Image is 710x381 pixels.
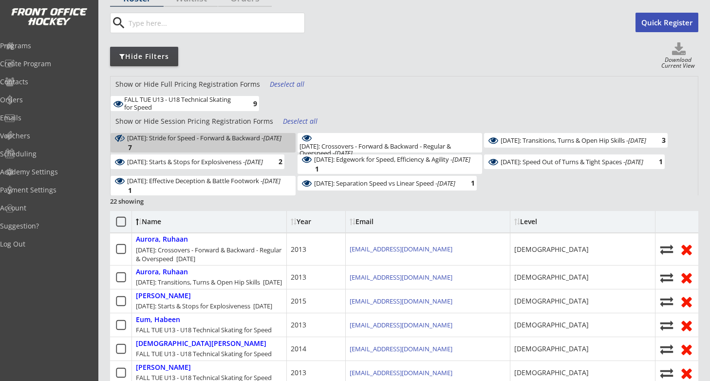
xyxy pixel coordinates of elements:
div: October 21: Crossovers - Forward & Backward - Regular & Overspeed [299,143,481,157]
div: [DATE]: Crossovers - Forward & Backward - Regular & Overspeed - [299,143,481,157]
button: Remove from roster (no refund) [679,242,694,257]
div: FALL TUE U13 - U18 Technical Skating for Speed [136,325,272,334]
div: [DATE]: Crossovers - Forward & Backward - Regular & Overspeed [DATE] [136,246,282,263]
em: [DATE] [452,155,470,164]
div: 1 [299,165,319,172]
div: 3 [646,136,666,144]
em: [DATE] [262,176,280,185]
div: 1 [112,187,132,194]
div: [PERSON_NAME] [136,292,191,300]
div: November 4: Starts & Stops for Explosiveness [127,157,263,167]
div: 1 [643,158,663,165]
div: October 28: Transitions, Turns & Open Hip Skills [501,136,646,145]
div: [DEMOGRAPHIC_DATA] [514,320,589,330]
em: [DATE] [437,179,455,188]
div: [DATE]: Starts & Stops for Explosiveness - [127,158,263,165]
div: Aurora, Ruhaan [136,268,188,276]
div: Show or Hide Full Pricing Registration Forms [111,79,265,89]
a: [EMAIL_ADDRESS][DOMAIN_NAME] [350,321,452,329]
div: [DATE]: Stride for Speed - Forward & Backward - [127,134,281,141]
div: [DEMOGRAPHIC_DATA] [514,296,589,306]
button: Move player [659,343,674,356]
div: [PERSON_NAME] [136,363,191,372]
button: search [111,15,127,31]
button: Remove from roster (no refund) [679,342,694,357]
div: 2013 [291,368,306,378]
a: [EMAIL_ADDRESS][DOMAIN_NAME] [350,273,452,282]
div: Deselect all [270,79,306,89]
div: Name [136,218,215,225]
div: November 18: Edgework for Speed, Efficiency & Agility [314,155,470,164]
div: [DATE]: Effective Deception & Battle Footwork - [127,177,280,184]
em: [DATE] [263,133,281,142]
a: [EMAIL_ADDRESS][DOMAIN_NAME] [350,344,452,353]
div: [DEMOGRAPHIC_DATA] [514,344,589,354]
div: FALL TUE U13 - U18 Technical Skating for Speed [124,96,238,111]
button: Click to download full roster. Your browser settings may try to block it, check your security set... [659,42,698,57]
div: [DEMOGRAPHIC_DATA] [514,272,589,282]
div: 2015 [291,296,306,306]
div: 2 [263,158,282,165]
div: Eum, Habeen [136,316,180,324]
a: [EMAIL_ADDRESS][DOMAIN_NAME] [350,245,452,253]
input: Type here... [127,13,304,33]
div: 1 [455,179,475,187]
div: Year [291,218,341,225]
div: FALL TUE U13 - U18 Technical Skating for Speed [136,349,272,358]
div: [DEMOGRAPHIC_DATA] [514,245,589,254]
button: Move player [659,295,674,308]
div: Email [350,218,437,225]
div: 7 [112,144,132,151]
button: Remove from roster (no refund) [679,270,694,285]
div: 2013 [291,245,306,254]
button: Remove from roster (no refund) [679,318,694,333]
em: [DATE] [245,157,263,166]
button: Remove from roster (no refund) [679,365,694,381]
em: [DATE] [625,157,643,166]
img: FOH%20White%20Logo%20Transparent.png [11,8,88,26]
button: Move player [659,271,674,284]
div: 2014 [291,344,306,354]
div: December 9: Effective Deception & Battle Footwork [127,176,280,186]
div: December 2: Speed Out of Turns & Tight Spaces [501,157,643,167]
div: [DATE]: Transitions, Turns & Open Hip Skills - [501,137,646,144]
a: [EMAIL_ADDRESS][DOMAIN_NAME] [350,297,452,305]
div: 22 showing [110,197,180,206]
div: Aurora, Ruhaan [136,235,188,244]
div: [DATE]: Speed Out of Turns & Tight Spaces - [501,158,643,165]
div: [DATE]: Edgework for Speed, Efficiency & Agility - [314,156,470,163]
div: December 16: Separation Speed vs Linear Speed [314,179,455,188]
div: [DATE]: Transitions, Turns & Open Hip Skills [DATE] [136,278,282,286]
button: Remove from roster (no refund) [679,294,694,309]
div: 2013 [291,272,306,282]
div: Show or Hide Session Pricing Registration Forms [111,116,278,126]
div: Download Current View [658,57,698,70]
button: Move player [659,243,674,256]
em: [DATE] [628,136,646,145]
div: [DEMOGRAPHIC_DATA][PERSON_NAME] [136,340,266,348]
div: Deselect all [283,116,319,126]
div: [DATE]: Starts & Stops for Explosiveness [DATE] [136,302,272,310]
div: October 14: Stride for Speed - Forward & Backward [127,133,281,143]
div: [DATE]: Separation Speed vs Linear Speed - [314,180,455,187]
div: 2013 [291,320,306,330]
div: Hide Filters [110,52,178,61]
div: [DEMOGRAPHIC_DATA] [514,368,589,378]
div: Level [514,218,602,225]
button: Move player [659,366,674,380]
em: [DATE] [335,149,353,157]
button: Quick Register [635,13,698,32]
a: [EMAIL_ADDRESS][DOMAIN_NAME] [350,368,452,377]
button: Move player [659,319,674,332]
div: 9 [238,100,257,107]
